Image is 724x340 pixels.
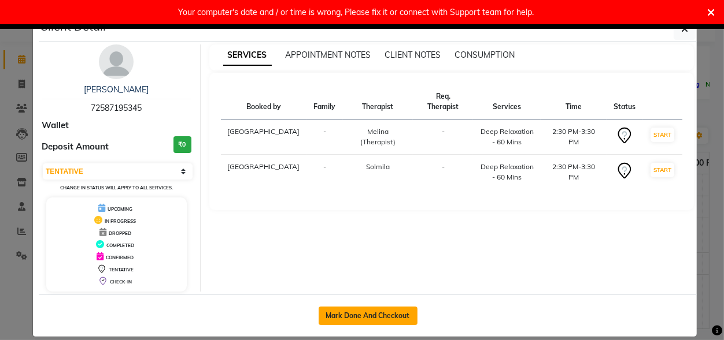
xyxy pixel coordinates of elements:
span: Deposit Amount [42,140,109,154]
button: Mark Done And Checkout [319,307,418,325]
td: [GEOGRAPHIC_DATA] [221,119,307,155]
td: - [307,119,343,155]
div: Deep Relaxation - 60 Mins [480,162,534,182]
span: 72587195345 [91,103,142,113]
a: [PERSON_NAME] [84,84,149,95]
span: CLIENT NOTES [385,50,441,60]
th: Family [307,84,343,119]
span: CONFIRMED [106,255,134,260]
td: - [307,155,343,190]
th: Time [541,84,607,119]
td: - [413,155,473,190]
span: TENTATIVE [109,267,134,272]
td: 2:30 PM-3:30 PM [541,155,607,190]
span: CHECK-IN [110,279,132,285]
th: Req. Therapist [413,84,473,119]
h3: ₹0 [173,136,191,153]
td: - [413,119,473,155]
th: Services [473,84,541,119]
div: Deep Relaxation - 60 Mins [480,126,534,147]
span: IN PROGRESS [105,218,136,224]
span: SERVICES [223,45,272,66]
button: START [651,163,674,177]
span: DROPPED [109,230,131,236]
span: Solmila [366,162,390,171]
th: Status [607,84,642,119]
img: avatar [99,44,134,79]
small: Change in status will apply to all services. [60,185,173,190]
span: Melina (Therapist) [360,127,396,146]
button: START [651,128,674,142]
span: CONSUMPTION [455,50,515,60]
div: Your computer's date and / or time is wrong, Please fix it or connect with Support team for help. [178,5,534,20]
span: UPCOMING [108,206,132,212]
td: [GEOGRAPHIC_DATA] [221,155,307,190]
th: Therapist [343,84,413,119]
span: Wallet [42,119,69,132]
span: COMPLETED [106,242,134,248]
span: APPOINTMENT NOTES [286,50,371,60]
td: 2:30 PM-3:30 PM [541,119,607,155]
th: Booked by [221,84,307,119]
